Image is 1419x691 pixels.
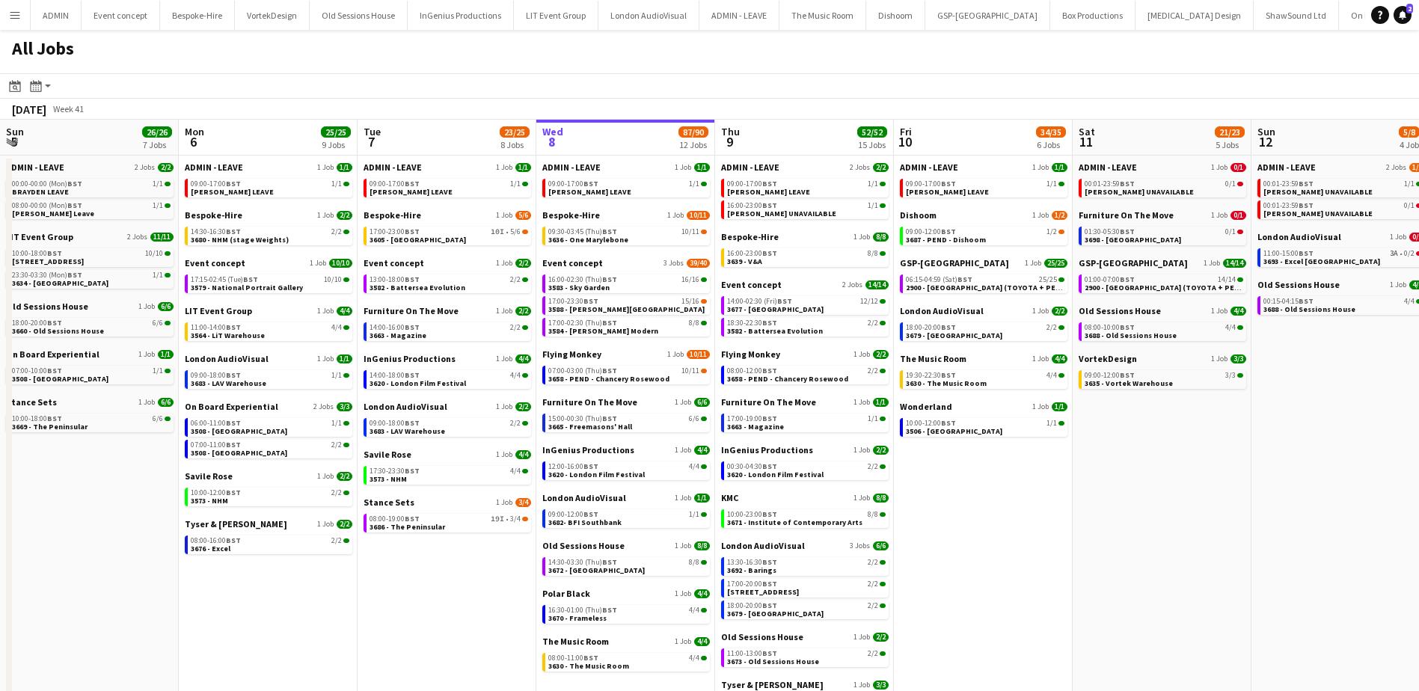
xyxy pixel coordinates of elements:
div: Furniture On The Move1 Job2/214:00-16:00BST2/23663 - Magazine [364,305,531,353]
span: ANDY LEAVE [906,187,989,197]
a: 01:00-07:00BST14/142900 - [GEOGRAPHIC_DATA] (TOYOTA + PEUGEOT) [1085,274,1243,292]
span: London AudioVisual [1257,231,1341,242]
span: 0/1 [1230,163,1246,172]
span: 10/11 [687,211,710,220]
a: Event concept1 Job2/2 [364,257,531,268]
span: 0/2 [1404,250,1415,257]
button: Bespoke-Hire [160,1,235,30]
span: BST [226,179,241,188]
div: ADMIN - LEAVE1 Job1/109:00-17:00BST1/1[PERSON_NAME] LEAVE [542,162,710,209]
a: Old Sessions House1 Job4/4 [1079,305,1246,316]
span: 0/1 [1230,211,1246,220]
span: ADMIN - LEAVE [1257,162,1316,173]
span: BST [762,248,777,258]
span: 00:15-04:15 [1263,298,1314,305]
span: 14/14 [1223,259,1246,268]
span: 1/1 [1046,180,1057,188]
div: Dishoom1 Job1/209:00-12:00BST1/23687 - PEND - Dishoom [900,209,1067,257]
span: 16:00-23:00 [727,250,777,257]
button: ShawSound Ltd [1254,1,1339,30]
div: Bespoke-Hire1 Job2/214:30-16:30BST2/23680 - NHM (stage Weights) [185,209,352,257]
span: 2900 - Fairmont Windsor Park (TOYOTA + PEUGEOT) [906,283,1085,292]
span: 3636 - One Marylebone [548,235,628,245]
span: Old Sessions House [1079,305,1161,316]
span: 09:30-03:45 (Thu) [548,228,617,236]
span: ADMIN - LEAVE [1079,162,1137,173]
span: 14:30-16:30 [191,228,241,236]
span: 1/1 [153,202,163,209]
a: Bespoke-Hire1 Job10/11 [542,209,710,221]
span: ADMIN - LEAVE [6,162,64,173]
span: 25/25 [1039,276,1057,283]
span: 3693 - Excel London [1263,257,1380,266]
span: 14/14 [1218,276,1236,283]
span: 1 Job [1390,280,1406,289]
div: Event concept2 Jobs14/1414:00-02:30 (Fri)BST12/123677 - [GEOGRAPHIC_DATA]18:30-22:30BST2/23582 - ... [721,279,889,348]
span: 6/6 [158,302,174,311]
span: 1/1 [1404,180,1415,188]
span: 16/16 [681,276,699,283]
span: London AudioVisual [900,305,984,316]
span: BST [405,179,420,188]
span: 2 Jobs [850,163,870,172]
button: ADMIN - LEAVE [699,1,779,30]
span: 3588 - Tate Britain [548,304,705,314]
a: LIT Event Group2 Jobs11/11 [6,231,174,242]
a: Bespoke-Hire1 Job2/2 [185,209,352,221]
span: 06:15-04:59 (Sat) [906,276,972,283]
span: Old Sessions House [6,301,88,312]
span: 3605 - Tower of London [370,235,466,245]
span: Furniture On The Move [364,305,459,316]
span: 1 Job [1211,163,1228,172]
span: 3634 - Botree Hotel Ballroom [12,278,108,288]
span: BRAYDEN LEAVE [12,187,69,197]
span: 09:00-17:00 [548,180,598,188]
button: Old Sessions House [310,1,408,30]
span: Jason UNAVAILABLE [1263,209,1373,218]
span: 2/2 [873,163,889,172]
a: 10:00-18:00BST10/10[STREET_ADDRESS] [12,248,171,265]
span: 09:00-17:00 [191,180,241,188]
span: 10/10 [329,259,352,268]
span: 2/2 [1052,307,1067,316]
span: Bespoke-Hire [185,209,242,221]
span: LIT Event Group [6,231,73,242]
a: 08:00-00:00 (Mon)BST1/1[PERSON_NAME] Leave [12,200,171,218]
span: 17:00-23:30 [548,298,598,305]
span: BST [1299,248,1314,258]
span: ANDY LEAVE [191,187,274,197]
a: Dishoom1 Job1/2 [900,209,1067,221]
span: BST [1299,200,1314,210]
a: 09:30-03:45 (Thu)BST10/113636 - One Marylebone [548,227,707,244]
span: 3 Jobs [663,259,684,268]
a: Furniture On The Move1 Job2/2 [364,305,531,316]
span: 10/10 [324,276,342,283]
span: 1/1 [868,202,878,209]
a: ADMIN - LEAVE1 Job1/1 [364,162,531,173]
span: BST [1299,296,1314,306]
span: 2900 - Fairmont Windsor Park (TOYOTA + PEUGEOT) [1085,283,1263,292]
a: 16:00-02:30 (Thu)BST16/163583 - Sky Garden [548,274,707,292]
span: 2 Jobs [842,280,862,289]
span: 14/14 [865,280,889,289]
span: 1/1 [689,180,699,188]
span: 1/1 [515,163,531,172]
span: 16:00-23:00 [727,202,777,209]
span: 1 Job [1032,211,1049,220]
div: ADMIN - LEAVE2 Jobs2/209:00-17:00BST1/1[PERSON_NAME] LEAVE16:00-23:00BST1/1[PERSON_NAME] UNAVAILABLE [721,162,889,231]
span: 1/1 [337,163,352,172]
span: 2/2 [510,276,521,283]
span: 09:00-17:00 [370,180,420,188]
span: BST [941,227,956,236]
button: ADMIN [31,1,82,30]
div: ADMIN - LEAVE1 Job1/109:00-17:00BST1/1[PERSON_NAME] LEAVE [185,162,352,209]
div: London AudioVisual1 Job2/218:00-20:00BST2/23679 - [GEOGRAPHIC_DATA] [900,305,1067,353]
span: 1 Job [317,211,334,220]
span: 1 Job [1032,163,1049,172]
span: 01:00-07:00 [1085,276,1135,283]
span: 00:01-23:59 [1085,180,1135,188]
span: 3579 - National Portrait Gallery [191,283,303,292]
span: 13:00-18:00 [370,276,420,283]
span: 1 Job [317,307,334,316]
span: 17:00-23:00 [370,228,420,236]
